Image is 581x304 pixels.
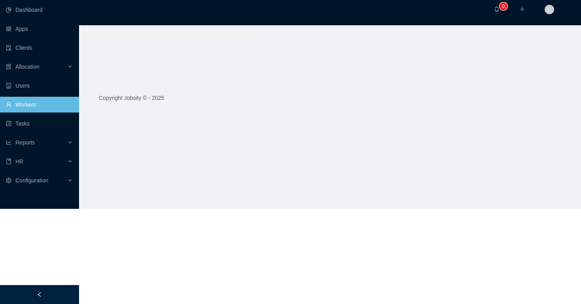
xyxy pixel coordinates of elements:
[6,116,73,131] a: icon: profileTasks
[6,140,11,145] i: icon: line-chart
[519,6,525,12] i: icon: plus
[15,158,23,165] span: HR
[6,159,11,164] i: icon: book
[500,2,507,10] sup: 0
[15,177,48,184] span: Configuration
[6,21,73,37] a: icon: appstoreApps
[6,2,73,18] a: icon: pie-chartDashboard
[15,64,40,70] span: Allocation
[6,78,73,94] a: icon: robotUsers
[37,292,42,297] i: icon: left
[6,64,11,69] i: icon: solution
[15,139,35,146] span: Reports
[6,40,73,56] a: icon: auditClients
[6,178,11,183] i: icon: setting
[79,84,581,112] footer: Copyright Jobsity © - 2025
[494,6,500,12] i: icon: bell
[548,5,551,14] span: L
[6,97,73,113] a: icon: userWorkers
